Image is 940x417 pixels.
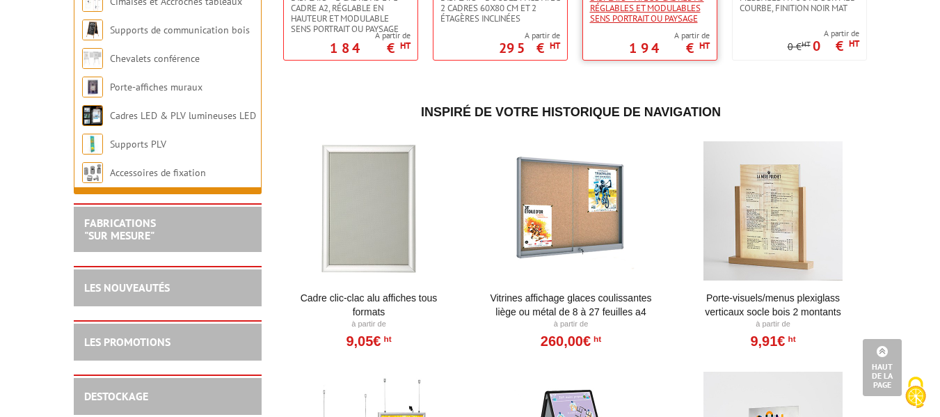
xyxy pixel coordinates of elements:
a: DESTOCKAGE [84,389,148,403]
a: Cadre Clic-Clac Alu affiches tous formats [283,291,455,319]
p: À partir de [687,319,859,330]
p: 295 € [499,44,560,52]
button: Cookies (fenêtre modale) [891,370,940,417]
img: Cookies (fenêtre modale) [898,375,933,410]
p: À partir de [283,319,455,330]
sup: HT [400,40,411,52]
span: Inspiré de votre historique de navigation [421,105,721,119]
img: Porte-affiches muraux [82,77,103,97]
a: Accessoires de fixation [110,166,206,179]
a: Haut de la page [863,339,902,396]
span: A partir de [330,30,411,41]
sup: HT [802,39,811,49]
p: 194 € [629,44,710,52]
a: Supports de communication bois [110,24,250,36]
a: LES NOUVEAUTÉS [84,281,170,294]
a: Vitrines affichage glaces coulissantes liège ou métal de 8 à 27 feuilles A4 [485,291,657,319]
img: Cadres LED & PLV lumineuses LED [82,105,103,126]
img: Accessoires de fixation [82,162,103,183]
p: 184 € [330,44,411,52]
img: Supports de communication bois [82,19,103,40]
a: 9,91€HT [750,337,795,345]
p: 0 € [813,42,859,50]
sup: HT [550,40,560,52]
a: LES PROMOTIONS [84,335,170,349]
sup: HT [849,38,859,49]
sup: HT [785,334,795,344]
p: 0 € [788,42,811,52]
a: Supports PLV [110,138,166,150]
sup: HT [699,40,710,52]
img: Supports PLV [82,134,103,155]
a: 260,00€HT [541,337,601,345]
a: Cadres LED & PLV lumineuses LED [110,109,256,122]
sup: HT [381,334,391,344]
span: A partir de [499,30,560,41]
a: Chevalets conférence [110,52,200,65]
a: Porte-affiches muraux [110,81,202,93]
a: Porte-Visuels/Menus Plexiglass Verticaux Socle Bois 2 Montants [687,291,859,319]
span: A partir de [629,30,710,41]
img: Chevalets conférence [82,48,103,69]
a: 9,05€HT [346,337,391,345]
span: A partir de [788,28,859,39]
a: FABRICATIONS"Sur Mesure" [84,216,156,242]
sup: HT [591,334,601,344]
p: À partir de [485,319,657,330]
